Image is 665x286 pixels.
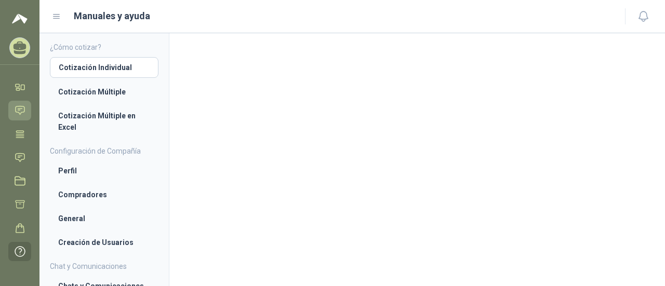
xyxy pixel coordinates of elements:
[178,10,657,278] iframe: 953374dfa75b41f38925b712e2491bfd
[50,233,158,252] a: Creación de Usuarios
[50,106,158,137] a: Cotización Múltiple en Excel
[50,261,158,272] h4: Chat y Comunicaciones
[58,165,150,176] li: Perfil
[50,185,158,205] a: Compradores
[58,110,150,133] li: Cotización Múltiple en Excel
[50,209,158,228] a: General
[58,237,150,248] li: Creación de Usuarios
[58,86,150,98] li: Cotización Múltiple
[50,161,158,181] a: Perfil
[12,12,28,25] img: Logo peakr
[58,213,150,224] li: General
[58,189,150,200] li: Compradores
[74,9,150,23] h1: Manuales y ayuda
[50,145,158,157] h4: Configuración de Compañía
[59,62,150,73] li: Cotización Individual
[50,57,158,78] a: Cotización Individual
[50,42,158,53] h4: ¿Cómo cotizar?
[50,82,158,102] a: Cotización Múltiple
